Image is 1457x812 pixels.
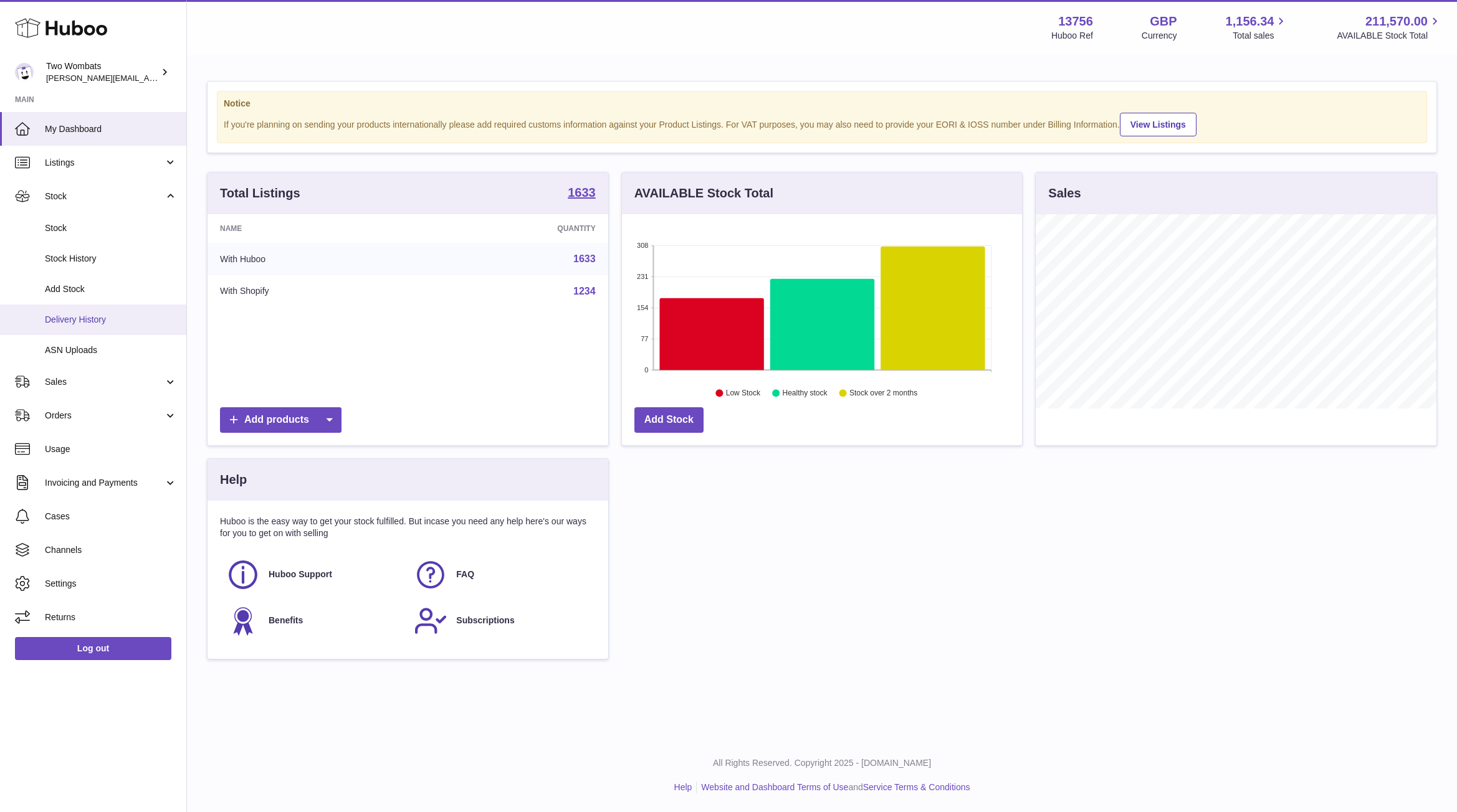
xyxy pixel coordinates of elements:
span: Stock History [45,253,177,265]
th: Name [208,214,424,243]
strong: 1633 [568,186,596,199]
span: ASN Uploads [45,344,177,356]
text: Low Stock [726,389,761,398]
strong: 13756 [1058,13,1093,30]
span: AVAILABLE Stock Total [1337,30,1442,42]
a: Service Terms & Conditions [863,782,970,792]
span: Listings [45,157,164,169]
span: Sales [45,376,164,388]
span: Usage [45,443,177,455]
div: Two Wombats [46,60,158,84]
h3: AVAILABLE Stock Total [634,185,773,202]
div: Huboo Ref [1051,30,1093,42]
a: Log out [15,637,171,659]
a: View Listings [1120,113,1197,136]
td: With Huboo [208,243,424,275]
strong: GBP [1150,13,1177,30]
a: Add Stock [634,407,704,433]
text: 154 [637,304,648,311]
a: 1633 [568,186,596,201]
p: Huboo is the easy way to get your stock fulfilled. But incase you need any help here's our ways f... [220,516,596,539]
span: 211,570.00 [1365,13,1428,30]
div: Currency [1142,30,1177,42]
span: Invoicing and Payments [45,477,164,489]
span: Channels [45,544,177,556]
span: 1,156.34 [1226,13,1274,30]
span: [PERSON_NAME][EMAIL_ADDRESS][PERSON_NAME][DOMAIN_NAME] [46,73,317,83]
p: All Rights Reserved. Copyright 2025 - [DOMAIN_NAME] [197,757,1447,769]
a: 211,570.00 AVAILABLE Stock Total [1337,13,1442,42]
span: Stock [45,222,177,234]
th: Quantity [424,214,608,243]
span: Delivery History [45,314,177,326]
a: Help [674,782,692,792]
h3: Help [220,471,247,488]
a: 1,156.34 Total sales [1226,13,1289,42]
span: Cases [45,511,177,522]
text: Healthy stock [782,389,828,398]
span: Benefits [269,615,303,626]
a: Huboo Support [226,558,401,592]
a: Benefits [226,604,401,638]
a: Add products [220,407,342,433]
span: Add Stock [45,283,177,295]
span: Orders [45,410,164,422]
span: My Dashboard [45,123,177,135]
text: 77 [641,335,648,342]
text: 0 [644,366,648,374]
h3: Total Listings [220,185,300,202]
text: 308 [637,242,648,249]
span: Huboo Support [269,569,332,580]
strong: Notice [224,98,1420,110]
span: Total sales [1233,30,1288,42]
a: Website and Dashboard Terms of Use [701,782,848,792]
h3: Sales [1048,185,1081,202]
div: If you're planning on sending your products internationally please add required customs informati... [224,111,1420,136]
img: philip.carroll@twowombats.com [15,63,34,82]
text: Stock over 2 months [849,389,917,398]
span: FAQ [456,569,474,580]
span: Settings [45,578,177,590]
td: With Shopify [208,275,424,308]
span: Subscriptions [456,615,514,626]
text: 231 [637,273,648,280]
a: Subscriptions [414,604,589,638]
span: Returns [45,611,177,623]
span: Stock [45,191,164,202]
li: and [697,781,970,793]
a: 1234 [573,286,596,296]
a: 1633 [573,253,596,264]
a: FAQ [414,558,589,592]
